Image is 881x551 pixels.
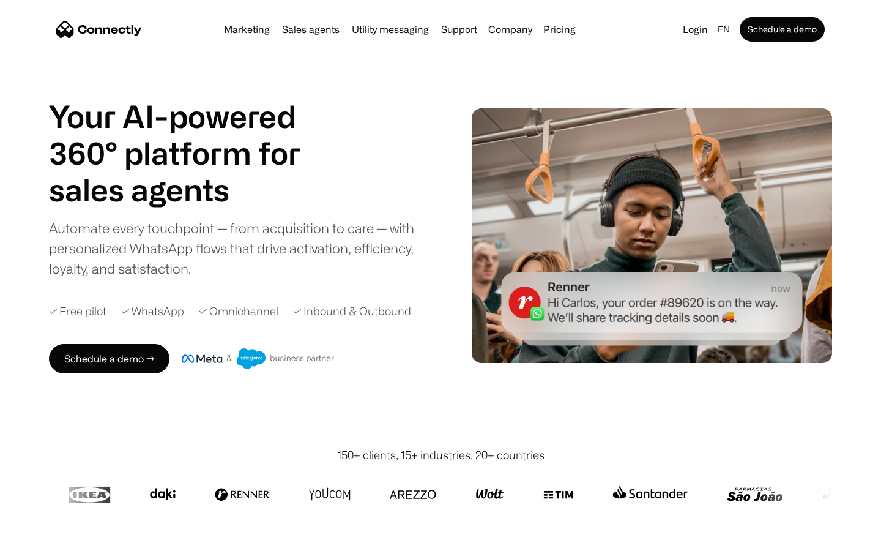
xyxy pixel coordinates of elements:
[337,447,545,463] div: 150+ clients, 15+ industries, 20+ countries
[199,303,278,320] div: ✓ Omnichannel
[49,303,106,320] div: ✓ Free pilot
[49,171,330,208] h1: sales agents
[538,24,581,34] a: Pricing
[740,17,825,42] a: Schedule a demo
[293,303,411,320] div: ✓ Inbound & Outbound
[347,24,434,34] a: Utility messaging
[488,21,532,38] div: Company
[718,21,730,38] div: en
[49,344,169,373] a: Schedule a demo →
[24,530,73,547] ul: Language list
[49,218,434,279] div: Automate every touchpoint — from acquisition to care — with personalized WhatsApp flows that driv...
[436,24,482,34] a: Support
[277,24,344,34] a: Sales agents
[678,21,713,38] a: Login
[121,303,184,320] div: ✓ WhatsApp
[49,98,330,171] h1: Your AI-powered 360° platform for
[182,348,335,369] img: Meta and Salesforce business partner badge.
[12,528,73,547] aside: Language selected: English
[219,24,275,34] a: Marketing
